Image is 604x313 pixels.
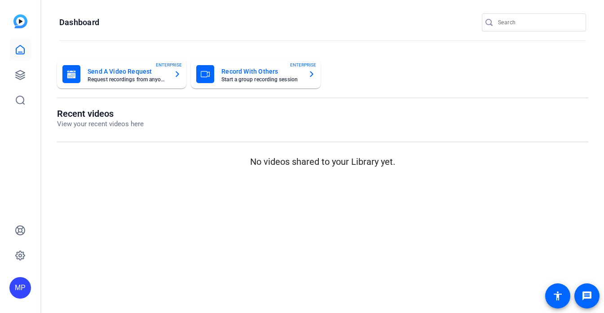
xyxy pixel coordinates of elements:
[88,66,167,77] mat-card-title: Send A Video Request
[582,291,592,301] mat-icon: message
[57,155,588,168] p: No videos shared to your Library yet.
[57,119,144,129] p: View your recent videos here
[552,291,563,301] mat-icon: accessibility
[290,62,316,68] span: ENTERPRISE
[498,17,579,28] input: Search
[9,277,31,299] div: MP
[13,14,27,28] img: blue-gradient.svg
[221,66,300,77] mat-card-title: Record With Others
[156,62,182,68] span: ENTERPRISE
[221,77,300,82] mat-card-subtitle: Start a group recording session
[57,108,144,119] h1: Recent videos
[57,60,186,88] button: Send A Video RequestRequest recordings from anyone, anywhereENTERPRISE
[191,60,320,88] button: Record With OthersStart a group recording sessionENTERPRISE
[88,77,167,82] mat-card-subtitle: Request recordings from anyone, anywhere
[59,17,99,28] h1: Dashboard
